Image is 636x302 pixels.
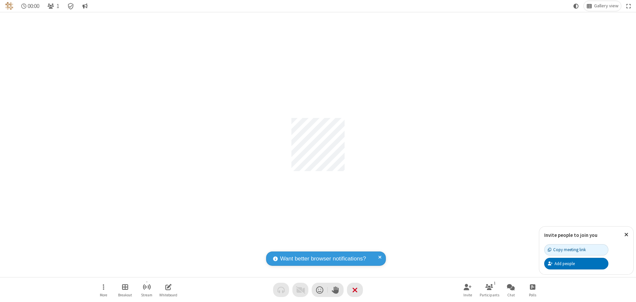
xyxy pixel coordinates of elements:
[571,1,581,11] button: Using system theme
[480,293,499,297] span: Participants
[292,283,308,297] button: Video
[5,2,13,10] img: QA Selenium DO NOT DELETE OR CHANGE
[584,1,621,11] button: Change layout
[45,1,62,11] button: Open participant list
[118,293,132,297] span: Breakout
[544,232,597,238] label: Invite people to join you
[624,1,634,11] button: Fullscreen
[19,1,42,11] div: Timer
[507,293,515,297] span: Chat
[347,283,363,297] button: End or leave meeting
[463,293,472,297] span: Invite
[115,280,135,299] button: Manage Breakout Rooms
[93,280,113,299] button: Open menu
[544,244,608,255] button: Copy meeting link
[328,283,344,297] button: Raise hand
[523,280,543,299] button: Open poll
[57,3,59,9] span: 1
[65,1,77,11] div: Meeting details Encryption enabled
[141,293,152,297] span: Stream
[492,280,498,286] div: 1
[458,280,478,299] button: Invite participants (Alt+I)
[79,1,90,11] button: Conversation
[158,280,178,299] button: Open shared whiteboard
[501,280,521,299] button: Open chat
[273,283,289,297] button: Audio problem - check your Internet connection or call by phone
[619,227,633,243] button: Close popover
[529,293,536,297] span: Polls
[544,258,608,269] button: Add people
[479,280,499,299] button: Open participant list
[28,3,39,9] span: 00:00
[100,293,107,297] span: More
[137,280,157,299] button: Start streaming
[312,283,328,297] button: Send a reaction
[159,293,177,297] span: Whiteboard
[548,247,586,253] div: Copy meeting link
[594,3,618,9] span: Gallery view
[280,254,366,263] span: Want better browser notifications?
